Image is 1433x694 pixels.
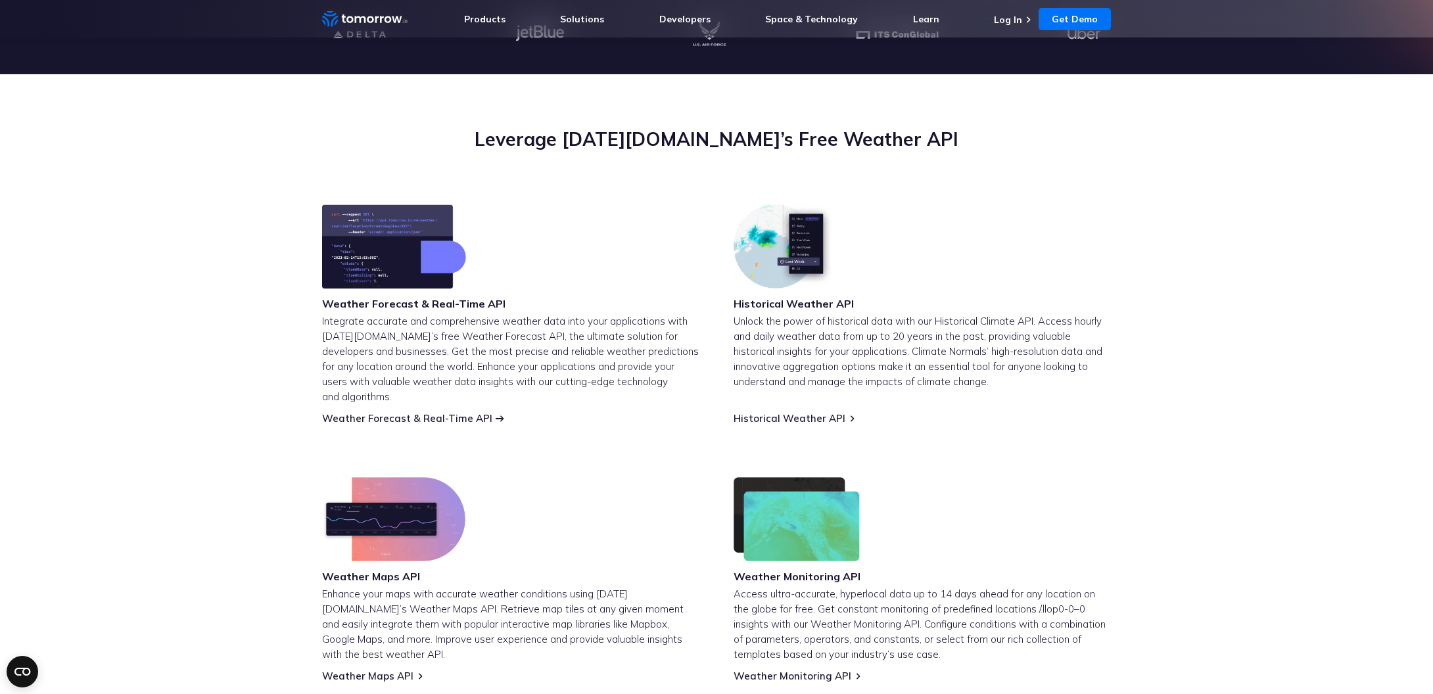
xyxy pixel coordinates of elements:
[322,670,413,682] a: Weather Maps API
[322,313,699,404] p: Integrate accurate and comprehensive weather data into your applications with [DATE][DOMAIN_NAME]...
[913,13,939,25] a: Learn
[1039,8,1111,30] a: Get Demo
[322,569,465,584] h3: Weather Maps API
[7,656,38,687] button: Open CMP widget
[322,586,699,662] p: Enhance your maps with accurate weather conditions using [DATE][DOMAIN_NAME]’s Weather Maps API. ...
[322,296,505,311] h3: Weather Forecast & Real-Time API
[734,586,1111,662] p: Access ultra-accurate, hyperlocal data up to 14 days ahead for any location on the globe for free...
[994,14,1022,26] a: Log In
[464,13,505,25] a: Products
[734,569,860,584] h3: Weather Monitoring API
[659,13,711,25] a: Developers
[734,313,1111,389] p: Unlock the power of historical data with our Historical Climate API. Access hourly and daily weat...
[734,296,854,311] h3: Historical Weather API
[322,9,408,29] a: Home link
[560,13,604,25] a: Solutions
[734,670,851,682] a: Weather Monitoring API
[322,127,1111,152] h2: Leverage [DATE][DOMAIN_NAME]’s Free Weather API
[322,412,492,425] a: Weather Forecast & Real-Time API
[734,412,845,425] a: Historical Weather API
[765,13,858,25] a: Space & Technology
